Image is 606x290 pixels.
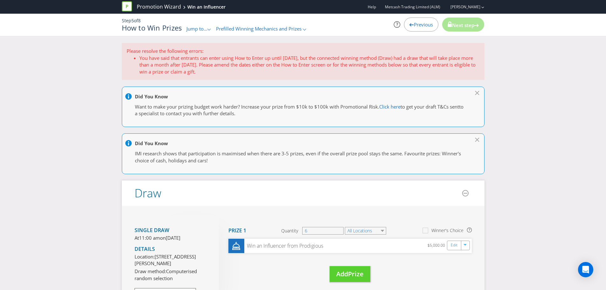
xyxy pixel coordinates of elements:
span: Quantity [281,228,298,234]
span: [DATE] [166,235,180,241]
h4: Prize 1 [228,228,246,234]
div: Open Intercom Messenger [578,262,593,277]
span: 5 [131,18,134,24]
span: At [135,235,139,241]
span: Computerised random selection [135,268,197,281]
span: Next step [452,22,474,28]
span: Prefilled Winning Mechanics and Prizes [216,25,302,32]
h4: Details [135,246,209,252]
span: Draw method: [135,268,166,274]
span: Want to make your prizing budget work harder? Increase your prize from $10k to $100k with Promoti... [135,103,379,110]
li: You have said that entrants can enter using How to Enter up until [DATE], but the connected winni... [139,55,480,75]
h1: How to Win Prizes [122,24,182,32]
span: Previous [414,21,433,28]
h4: Single draw [135,228,209,233]
span: Step [122,18,131,24]
span: Location: [135,253,155,260]
a: Edit [451,242,457,249]
span: on [160,235,166,241]
span: Jump to... [186,25,207,32]
div: Winner's Choice [431,227,463,234]
span: 8 [138,18,141,24]
div: $5,000.00 [428,242,447,250]
span: Add [336,270,348,278]
button: AddPrize [330,266,370,282]
div: Win an Influencer [187,4,226,10]
h2: Draw [135,187,161,200]
span: of [134,18,138,24]
span: [STREET_ADDRESS][PERSON_NAME] [135,253,196,266]
span: Metcash Trading Limited (ALM) [385,4,440,10]
span: to get your draft T&Cs sentto a specialist to contact you with further details. [135,103,463,117]
p: Please resolve the following errors: [127,48,480,54]
a: Help [368,4,376,10]
div: Win an Influencer from Prodigious [244,242,323,250]
a: Promotion Wizard [137,3,181,11]
span: 11:00 am [139,235,160,241]
span: Prize [348,270,364,278]
a: Click here [379,103,401,110]
p: IMI research shows that participation is maximised when there are 3-5 prizes, even if the overall... [135,150,465,164]
a: [PERSON_NAME] [444,4,480,10]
